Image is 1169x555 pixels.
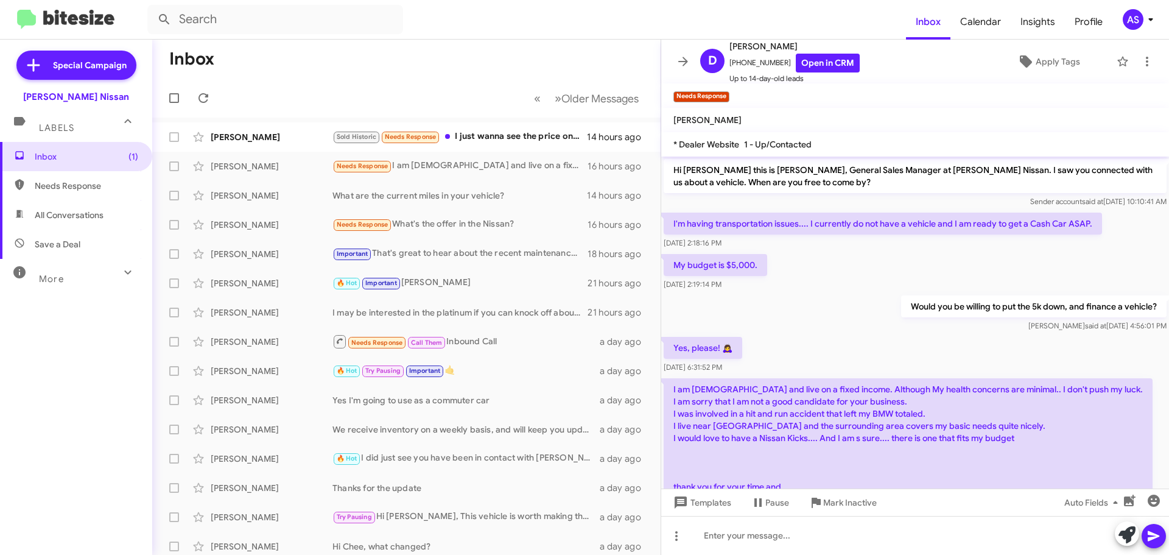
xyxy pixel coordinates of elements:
[600,394,651,406] div: a day ago
[799,492,886,514] button: Mark Inactive
[337,513,372,521] span: Try Pausing
[1055,492,1132,514] button: Auto Fields
[332,423,600,436] div: We receive inventory on a weekly basis, and will keep you updated with what we receive!
[211,131,332,143] div: [PERSON_NAME]
[796,54,860,72] a: Open in CRM
[664,254,767,276] p: My budget is $5,000.
[35,180,138,192] span: Needs Response
[332,364,600,378] div: 🤙
[1123,9,1143,30] div: AS
[986,51,1111,72] button: Apply Tags
[729,54,860,72] span: [PHONE_NUMBER]
[729,39,860,54] span: [PERSON_NAME]
[664,238,721,247] span: [DATE] 2:18:16 PM
[211,423,332,436] div: [PERSON_NAME]
[211,540,332,553] div: [PERSON_NAME]
[337,367,357,375] span: 🔥 Hot
[169,49,214,69] h1: Inbox
[211,219,332,231] div: [PERSON_NAME]
[729,72,860,85] span: Up to 14-day-old leads
[527,86,646,111] nav: Page navigation example
[588,160,651,172] div: 16 hours ago
[211,365,332,377] div: [PERSON_NAME]
[765,492,789,514] span: Pause
[588,306,651,319] div: 21 hours ago
[409,367,441,375] span: Important
[337,162,388,170] span: Needs Response
[332,217,588,232] div: What's the offer in the Nissan?
[211,482,332,494] div: [PERSON_NAME]
[337,279,357,287] span: 🔥 Hot
[664,362,722,372] span: [DATE] 6:31:52 PM
[332,540,600,553] div: Hi Chee, what changed?
[337,221,388,228] span: Needs Response
[332,334,600,349] div: Inbound Call
[901,295,1167,317] p: Would you be willing to put the 5k down, and finance a vehicle?
[661,492,741,514] button: Templates
[1030,197,1167,206] span: Sender account [DATE] 10:10:41 AM
[147,5,403,34] input: Search
[561,92,639,105] span: Older Messages
[332,306,588,319] div: I may be interested in the platinum if you can knock off about $6k and it has an extended warranty
[211,277,332,289] div: [PERSON_NAME]
[587,189,651,202] div: 14 hours ago
[664,378,1153,498] p: I am [DEMOGRAPHIC_DATA] and live on a fixed income. Although My health concerns are minimal.. I d...
[1028,321,1167,330] span: [PERSON_NAME] [DATE] 4:56:01 PM
[587,131,651,143] div: 14 hours ago
[555,91,561,106] span: »
[1064,492,1123,514] span: Auto Fields
[211,189,332,202] div: [PERSON_NAME]
[385,133,437,141] span: Needs Response
[332,482,600,494] div: Thanks for the update
[332,276,588,290] div: [PERSON_NAME]
[337,250,368,258] span: Important
[332,394,600,406] div: Yes I'm going to use as a commuter car
[128,150,138,163] span: (1)
[906,4,950,40] a: Inbox
[671,492,731,514] span: Templates
[1085,321,1106,330] span: said at
[23,91,129,103] div: [PERSON_NAME] Nissan
[664,280,721,289] span: [DATE] 2:19:14 PM
[1065,4,1112,40] a: Profile
[534,91,541,106] span: «
[673,139,739,150] span: * Dealer Website
[744,139,812,150] span: 1 - Up/Contacted
[211,248,332,260] div: [PERSON_NAME]
[673,115,742,125] span: [PERSON_NAME]
[600,540,651,553] div: a day ago
[332,247,588,261] div: That's great to hear about the recent maintenance! It sounds like the vehicle is in good shape. W...
[332,189,587,202] div: What are the current miles in your vehicle?
[527,86,548,111] button: Previous
[1011,4,1065,40] a: Insights
[332,510,600,524] div: Hi [PERSON_NAME], This vehicle is worth making the drive! Would this weekend work for you to stop...
[664,159,1167,193] p: Hi [PERSON_NAME] this is [PERSON_NAME], General Sales Manager at [PERSON_NAME] Nissan. I saw you ...
[332,451,600,465] div: I did just see you have been in contact with [PERSON_NAME] as well ! thanks for the update
[365,279,397,287] span: Important
[600,365,651,377] div: a day ago
[588,277,651,289] div: 21 hours ago
[211,394,332,406] div: [PERSON_NAME]
[673,91,729,102] small: Needs Response
[411,339,443,347] span: Call Them
[35,209,104,221] span: All Conversations
[664,213,1102,235] p: I'm having transportation issues.... I currently do not have a vehicle and I am ready to get a Ca...
[1112,9,1156,30] button: AS
[741,492,799,514] button: Pause
[337,454,357,462] span: 🔥 Hot
[664,337,742,359] p: Yes, please! 🙇‍♀️
[600,453,651,465] div: a day ago
[211,160,332,172] div: [PERSON_NAME]
[211,306,332,319] div: [PERSON_NAME]
[35,238,80,250] span: Save a Deal
[600,336,651,348] div: a day ago
[588,219,651,231] div: 16 hours ago
[1036,51,1080,72] span: Apply Tags
[600,511,651,523] div: a day ago
[53,59,127,71] span: Special Campaign
[823,492,877,514] span: Mark Inactive
[211,511,332,523] div: [PERSON_NAME]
